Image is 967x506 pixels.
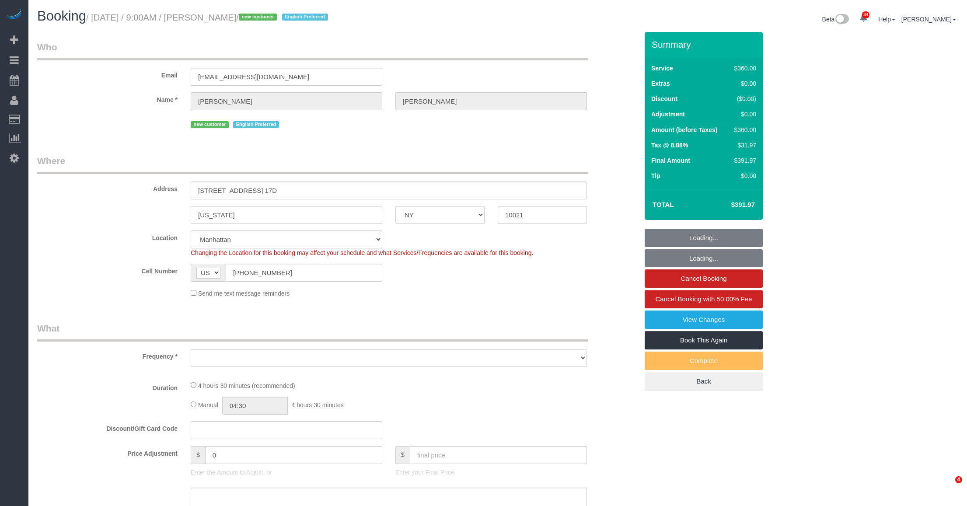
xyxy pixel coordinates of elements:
[651,171,660,180] label: Tip
[651,156,690,165] label: Final Amount
[198,382,295,389] span: 4 hours 30 minutes (recommended)
[5,9,23,21] img: Automaid Logo
[645,372,763,391] a: Back
[198,290,290,297] span: Send me text message reminders
[731,64,756,73] div: $360.00
[37,322,588,342] legend: What
[31,349,184,361] label: Frequency *
[937,476,958,497] iframe: Intercom live chat
[731,110,756,119] div: $0.00
[651,79,670,88] label: Extras
[239,14,277,21] span: new customer
[651,94,677,103] label: Discount
[31,92,184,104] label: Name *
[31,264,184,276] label: Cell Number
[731,94,756,103] div: ($0.00)
[822,16,849,23] a: Beta
[233,121,279,128] span: English Preferred
[834,14,849,25] img: New interface
[395,468,587,477] p: Enter your Final Price
[282,14,328,21] span: English Preferred
[410,446,587,464] input: final price
[731,156,756,165] div: $391.97
[37,154,588,174] legend: Where
[292,401,344,408] span: 4 hours 30 minutes
[901,16,956,23] a: [PERSON_NAME]
[645,311,763,329] a: View Changes
[191,206,382,224] input: City
[31,421,184,433] label: Discount/Gift Card Code
[651,64,673,73] label: Service
[31,181,184,193] label: Address
[731,126,756,134] div: $360.00
[198,401,218,408] span: Manual
[862,11,869,18] span: 34
[31,380,184,392] label: Duration
[652,39,758,49] h3: Summary
[855,9,872,28] a: 34
[191,468,382,477] p: Enter the Amount to Adjust, or
[731,79,756,88] div: $0.00
[395,446,410,464] span: $
[191,92,382,110] input: First Name
[731,141,756,150] div: $31.97
[37,41,588,60] legend: Who
[31,68,184,80] label: Email
[645,269,763,288] a: Cancel Booking
[395,92,587,110] input: Last Name
[191,121,229,128] span: new customer
[31,230,184,242] label: Location
[498,206,587,224] input: Zip Code
[191,68,382,86] input: Email
[37,8,86,24] span: Booking
[651,141,688,150] label: Tax @ 8.88%
[651,126,717,134] label: Amount (before Taxes)
[31,446,184,458] label: Price Adjustment
[191,249,533,256] span: Changing the Location for this booking may affect your schedule and what Services/Frequencies are...
[653,201,674,208] strong: Total
[86,13,331,22] small: / [DATE] / 9:00AM / [PERSON_NAME]
[651,110,685,119] label: Adjustment
[191,446,205,464] span: $
[705,201,755,209] h4: $391.97
[955,476,962,483] span: 4
[731,171,756,180] div: $0.00
[656,295,752,303] span: Cancel Booking with 50.00% Fee
[236,13,330,22] span: /
[645,290,763,308] a: Cancel Booking with 50.00% Fee
[226,264,382,282] input: Cell Number
[645,331,763,349] a: Book This Again
[878,16,895,23] a: Help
